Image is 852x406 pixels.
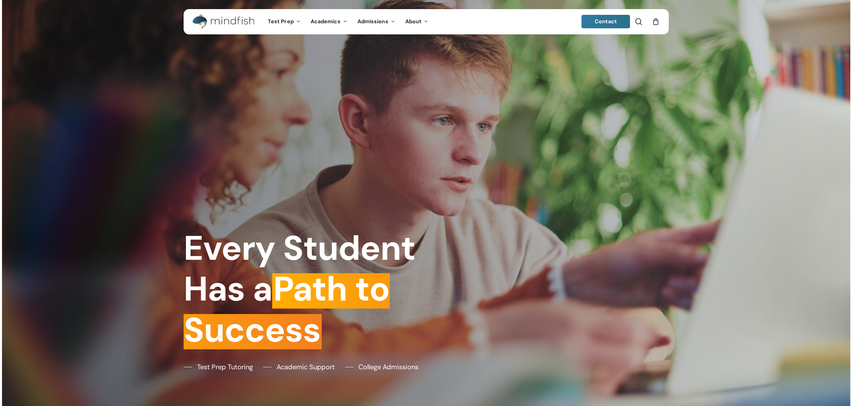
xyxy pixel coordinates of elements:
[184,362,253,372] a: Test Prep Tutoring
[352,19,400,25] a: Admissions
[400,19,434,25] a: About
[581,15,630,28] a: Contact
[652,18,660,25] a: Cart
[184,228,421,350] h1: Every Student Has a
[263,362,335,372] a: Academic Support
[263,9,433,34] nav: Main Menu
[184,9,669,34] header: Main Menu
[263,19,306,25] a: Test Prep
[405,18,422,25] span: About
[197,362,253,372] span: Test Prep Tutoring
[184,267,390,352] em: Path to Success
[595,18,617,25] span: Contact
[345,362,418,372] a: College Admissions
[306,19,352,25] a: Academics
[268,18,294,25] span: Test Prep
[311,18,341,25] span: Academics
[358,362,418,372] span: College Admissions
[357,18,388,25] span: Admissions
[277,362,335,372] span: Academic Support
